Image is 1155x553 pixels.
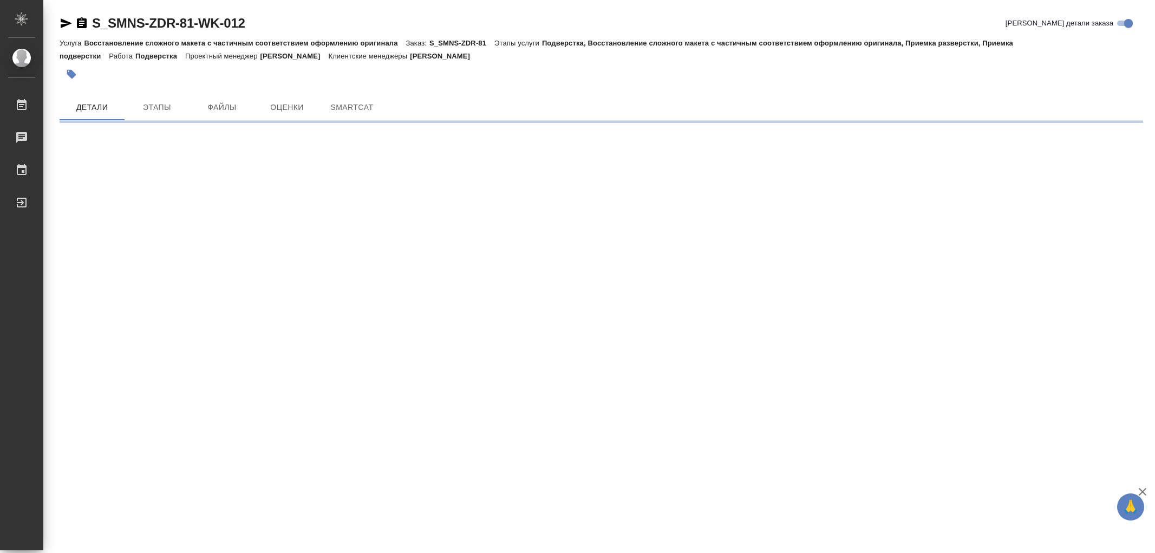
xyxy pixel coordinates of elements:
button: Скопировать ссылку для ЯМессенджера [60,17,73,30]
p: Клиентские менеджеры [328,52,410,60]
p: Подверстка [135,52,185,60]
span: Детали [66,101,118,114]
p: [PERSON_NAME] [410,52,478,60]
p: Проектный менеджер [185,52,260,60]
p: Услуга [60,39,84,47]
span: Файлы [196,101,248,114]
p: [PERSON_NAME] [260,52,329,60]
button: 🙏 [1117,493,1144,521]
span: 🙏 [1121,496,1140,518]
button: Скопировать ссылку [75,17,88,30]
span: [PERSON_NAME] детали заказа [1006,18,1113,29]
p: Подверстка, Восстановление сложного макета с частичным соответствием оформлению оригинала, Приемк... [60,39,1013,60]
a: S_SMNS-ZDR-81-WK-012 [92,16,245,30]
p: Работа [109,52,135,60]
span: SmartCat [326,101,378,114]
button: Добавить тэг [60,62,83,86]
span: Этапы [131,101,183,114]
p: S_SMNS-ZDR-81 [429,39,494,47]
p: Заказ: [406,39,429,47]
p: Этапы услуги [494,39,542,47]
span: Оценки [261,101,313,114]
p: Восстановление сложного макета с частичным соответствием оформлению оригинала [84,39,406,47]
